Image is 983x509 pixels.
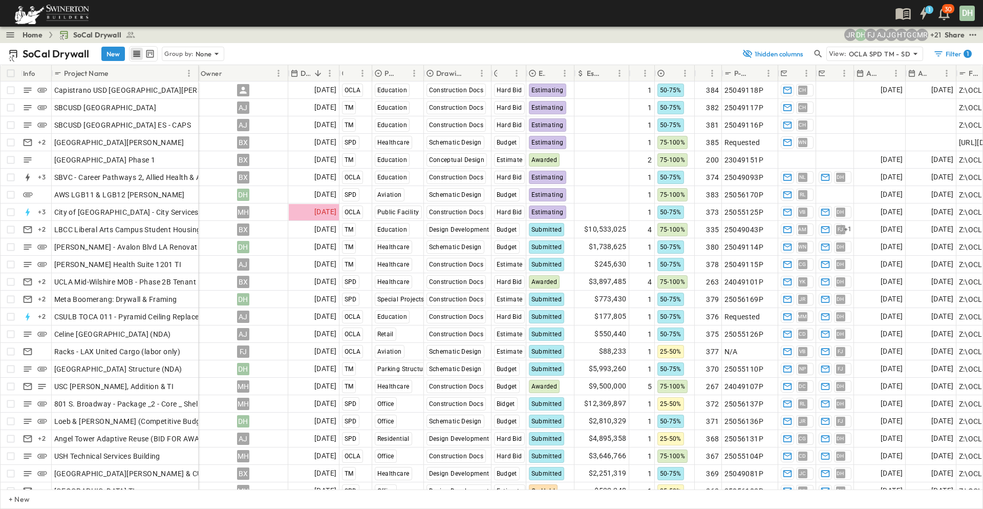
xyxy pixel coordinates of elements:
[59,30,136,40] a: SoCal Drywall
[497,191,517,198] span: Budget
[838,67,850,79] button: Menu
[377,104,408,111] span: Education
[895,29,908,41] div: Haaris Tahmas (haaris.tahmas@swinerton.com)
[799,107,806,108] span: CH
[314,258,336,270] span: [DATE]
[699,68,710,79] button: Sort
[345,296,357,303] span: SPD
[724,103,764,113] span: 25049117P
[345,209,361,216] span: OCLA
[829,48,847,59] p: View:
[36,136,48,149] div: + 2
[314,154,336,166] span: [DATE]
[497,243,517,251] span: Budget
[36,206,48,218] div: + 3
[931,258,953,270] span: [DATE]
[648,103,652,113] span: 1
[945,5,952,13] p: 30
[345,139,357,146] span: SPD
[314,206,336,218] span: [DATE]
[129,46,158,62] div: table view
[931,206,953,218] span: [DATE]
[724,225,764,235] span: 25049043P
[660,156,686,164] span: 75-100%
[377,261,410,268] span: Healthcare
[497,278,522,286] span: Hard Bid
[706,294,719,304] span: 379
[345,313,361,320] span: OCLA
[377,226,408,233] span: Education
[798,247,807,247] span: WN
[531,261,562,268] span: Submitted
[54,103,157,113] span: SBCUSD [GEOGRAPHIC_DATA]
[377,278,410,286] span: Healthcare
[497,139,517,146] span: Budget
[602,68,613,79] button: Sort
[476,67,488,79] button: Menu
[429,104,484,111] span: Construction Docs
[531,104,564,111] span: Estimating
[345,121,354,129] span: TM
[931,276,953,288] span: [DATE]
[799,281,806,282] span: YK
[837,247,844,247] span: DH
[54,207,228,217] span: City of [GEOGRAPHIC_DATA] - City Services Building
[724,120,764,130] span: 25049116P
[706,67,718,79] button: Menu
[237,101,249,114] div: AJ
[931,189,953,200] span: [DATE]
[931,293,953,305] span: [DATE]
[54,120,191,130] span: SBCUSD [GEOGRAPHIC_DATA] ES - CAPS
[958,5,976,22] button: DH
[237,136,249,149] div: BX
[345,243,354,251] span: TM
[881,206,903,218] span: [DATE]
[21,65,52,82] div: Info
[724,137,760,148] span: Requested
[110,68,121,79] button: Sort
[314,171,336,183] span: [DATE]
[660,121,681,129] span: 50-75%
[539,68,545,78] p: Estimate Status
[224,68,236,79] button: Sort
[531,296,562,303] span: Submitted
[237,258,249,271] div: AJ
[724,312,760,322] span: Requested
[531,243,562,251] span: Submitted
[933,49,972,59] div: Filter
[648,312,652,322] span: 1
[789,68,800,79] button: Sort
[531,191,564,198] span: Estimating
[879,68,890,79] button: Sort
[436,68,462,78] p: Drawing Status
[429,191,482,198] span: Schematic Design
[345,68,356,79] button: Sort
[799,125,806,125] span: CH
[648,85,652,95] span: 1
[164,49,194,59] p: Group by:
[660,209,681,216] span: 50-75%
[881,154,903,166] span: [DATE]
[54,242,253,252] span: [PERSON_NAME] - Avalon Blvd LA Renovation and Addition
[531,139,564,146] span: Estimating
[913,4,934,23] button: 1
[429,313,484,320] span: Construction Docs
[314,311,336,322] span: [DATE]
[54,155,156,165] span: [GEOGRAPHIC_DATA] Phase 1
[510,67,523,79] button: Menu
[648,155,652,165] span: 2
[660,296,681,303] span: 50-75%
[314,276,336,288] span: [DATE]
[429,139,482,146] span: Schematic Design
[648,120,652,130] span: 1
[54,259,182,270] span: [PERSON_NAME] Health Suite 1201 TI
[54,277,339,287] span: UCLA Mid-Wilshire MOB - Phase 2B Tenant Improvements Floors 1-3 100% SD Budget
[589,276,627,288] span: $3,897,485
[751,68,762,79] button: Sort
[648,277,652,287] span: 4
[906,29,918,41] div: Gerrad Gerber (gerrad.gerber@swinerton.com)
[497,156,523,164] span: Estimate
[531,174,564,181] span: Estimating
